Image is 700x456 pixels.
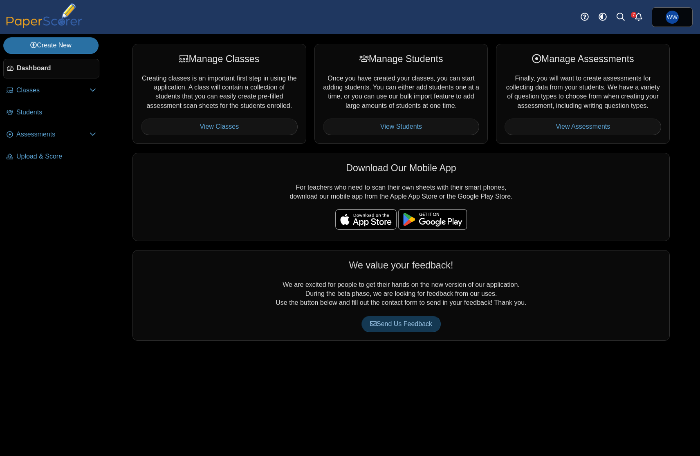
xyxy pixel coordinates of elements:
a: Alerts [630,8,648,26]
span: Classes [16,86,90,95]
span: Upload & Score [16,152,96,161]
a: Upload & Score [3,147,99,167]
a: View Classes [141,118,298,135]
div: Finally, you will want to create assessments for collecting data from your students. We have a va... [496,44,670,143]
div: Manage Assessments [505,52,661,65]
div: We value your feedback! [141,259,661,272]
div: Download Our Mobile App [141,161,661,174]
a: Dashboard [3,59,99,78]
a: Send Us Feedback [361,316,441,332]
div: Once you have created your classes, you can start adding students. You can either add students on... [314,44,488,143]
a: PaperScorer [3,22,85,29]
div: For teachers who need to scan their own sheets with their smart phones, download our mobile app f... [132,153,670,241]
a: Assessments [3,125,99,145]
a: Create New [3,37,99,54]
a: View Assessments [505,118,661,135]
img: google-play-badge.png [398,209,467,230]
span: Dashboard [17,64,96,73]
span: Send Us Feedback [370,320,432,327]
a: Students [3,103,99,123]
a: View Students [323,118,480,135]
div: Manage Students [323,52,480,65]
a: Classes [3,81,99,101]
span: Assessments [16,130,90,139]
div: We are excited for people to get their hands on the new version of our application. During the be... [132,250,670,341]
span: Students [16,108,96,117]
span: William Whitney [666,11,679,24]
div: Creating classes is an important first step in using the application. A class will contain a coll... [132,44,306,143]
a: William Whitney [652,7,693,27]
div: Manage Classes [141,52,298,65]
img: PaperScorer [3,3,85,28]
img: apple-store-badge.svg [335,209,397,230]
span: William Whitney [667,14,678,20]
